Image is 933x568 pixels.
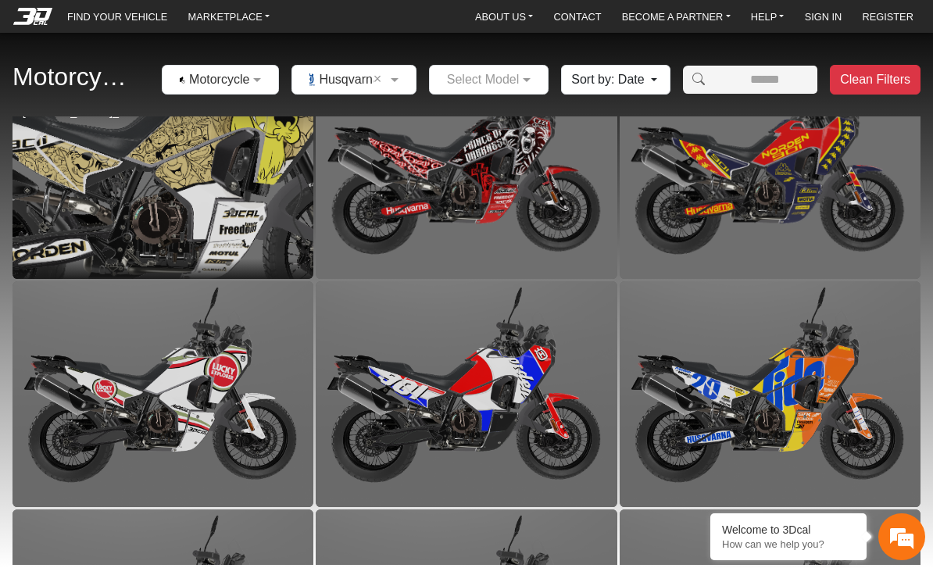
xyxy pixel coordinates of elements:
[256,8,294,45] div: Minimize live chat window
[201,427,298,475] div: Articles
[548,6,608,27] a: CONTACT
[722,523,855,536] div: Welcome to 3Dcal
[856,6,919,27] a: REGISTER
[61,6,173,27] a: FIND YOUR VEHICLE
[13,53,313,279] div: [DOMAIN_NAME]_
[8,372,298,427] textarea: Type your message and hit 'Enter'
[105,82,286,102] div: Chat with us now
[745,6,791,27] a: HELP
[561,65,670,95] button: Sort by: Date
[17,80,41,104] div: Navigation go back
[799,6,849,27] a: SIGN IN
[13,56,130,98] h2: Motorcycles
[91,166,216,315] span: We're online!
[374,70,387,89] span: Clean Field
[8,454,105,465] span: Conversation
[830,65,920,95] button: Clean Filters
[469,6,539,27] a: ABOUT US
[722,538,855,550] p: How can we help you?
[182,6,277,27] a: MARKETPLACE
[713,66,818,94] input: Amount (to the nearest dollar)
[105,427,202,475] div: FAQs
[616,6,737,27] a: BECOME A PARTNER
